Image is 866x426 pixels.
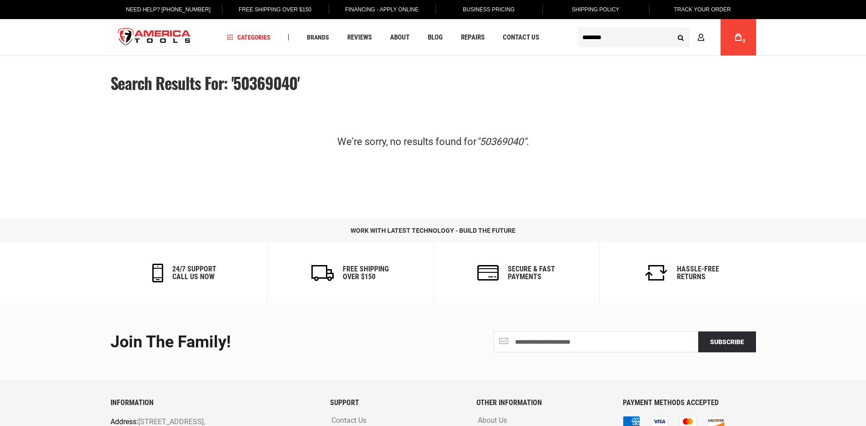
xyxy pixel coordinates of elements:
a: store logo [110,20,199,55]
a: About [386,31,414,44]
span: Address: [110,417,138,426]
h6: Hassle-Free Returns [677,265,719,281]
span: Shipping Policy [572,6,620,13]
span: Repairs [461,34,485,41]
h6: secure & fast payments [508,265,555,281]
span: Reviews [347,34,372,41]
h6: OTHER INFORMATION [476,399,609,407]
a: Brands [303,31,333,44]
h6: INFORMATION [110,399,316,407]
button: Search [672,29,690,46]
span: Subscribe [710,338,744,346]
h6: Free Shipping Over $150 [343,265,389,281]
a: Contact Us [499,31,543,44]
span: Blog [428,34,443,41]
a: Contact Us [329,416,369,425]
span: Contact Us [503,34,539,41]
span: Brands [307,34,329,40]
h6: 24/7 support call us now [172,265,216,281]
img: America Tools [110,20,199,55]
div: We're sorry, no results found for . [240,131,626,153]
span: 0 [743,39,746,44]
a: Blog [424,31,447,44]
a: Categories [223,31,275,44]
em: "50369040" [476,136,526,147]
span: Search results for: '50369040' [110,71,300,95]
a: Repairs [457,31,489,44]
span: Categories [227,34,270,40]
span: About [390,34,410,41]
div: Join the Family! [110,333,426,351]
a: 0 [730,19,747,55]
a: Reviews [343,31,376,44]
h6: SUPPORT [330,399,463,407]
button: Subscribe [698,331,756,352]
a: About Us [476,416,509,425]
h6: PAYMENT METHODS ACCEPTED [623,399,756,407]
